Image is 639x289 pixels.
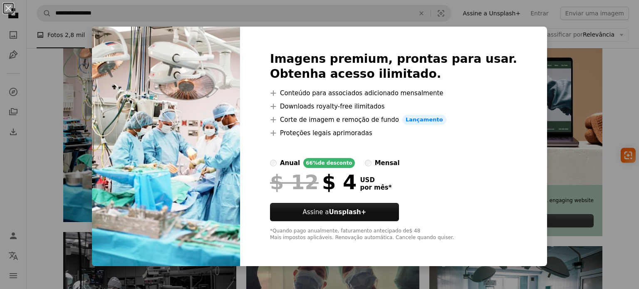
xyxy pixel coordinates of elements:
[270,203,399,221] button: Assine aUnsplash+
[270,115,517,125] li: Corte de imagem e remoção de fundo
[365,160,372,166] input: mensal
[270,101,517,111] li: Downloads royalty-free ilimitados
[402,115,446,125] span: Lançamento
[270,228,517,241] div: *Quando pago anualmente, faturamento antecipado de $ 48 Mais impostos aplicáveis. Renovação autom...
[270,160,277,166] input: anual66%de desconto
[360,184,391,191] span: por mês *
[303,158,354,168] div: 66% de desconto
[375,158,400,168] div: mensal
[329,208,366,216] strong: Unsplash+
[360,176,391,184] span: USD
[270,128,517,138] li: Proteções legais aprimoradas
[270,88,517,98] li: Conteúdo para associados adicionado mensalmente
[92,27,240,266] img: premium_photo-1664303535827-78a06a7b25a7
[270,52,517,82] h2: Imagens premium, prontas para usar. Obtenha acesso ilimitado.
[270,171,357,193] div: $ 4
[270,171,319,193] span: $ 12
[280,158,300,168] div: anual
